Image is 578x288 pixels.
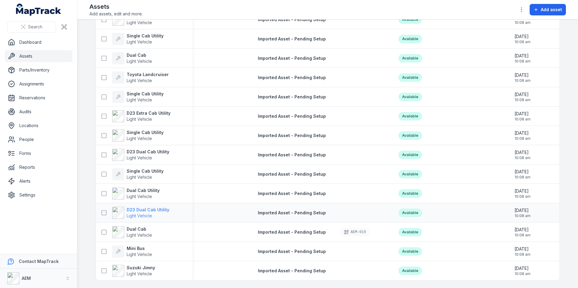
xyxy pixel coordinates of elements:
[5,78,72,90] a: Assignments
[258,171,326,177] a: Imported Asset - Pending Setup
[28,24,42,30] span: Search
[89,2,143,11] h2: Assets
[112,130,164,142] a: Single Cab UtilityLight Vehicle
[258,17,326,23] a: Imported Asset - Pending Setup
[398,93,422,101] div: Available
[515,169,531,175] span: [DATE]
[541,7,562,13] span: Add asset
[127,130,164,136] strong: Single Cab Utility
[258,152,326,158] a: Imported Asset - Pending Setup
[258,268,326,273] span: Imported Asset - Pending Setup
[258,248,326,254] a: Imported Asset - Pending Setup
[127,265,155,271] strong: Suzuki Jimny
[112,14,161,26] a: Light Vehicle
[258,210,326,216] a: Imported Asset - Pending Setup
[258,229,326,235] a: Imported Asset - Pending Setup
[398,112,422,120] div: Available
[127,232,152,238] span: Light Vehicle
[127,245,152,251] strong: Mini Bus
[515,130,531,136] span: [DATE]
[127,110,170,116] strong: D23 Extra Cab Utility
[258,17,326,22] span: Imported Asset - Pending Setup
[258,94,326,100] a: Imported Asset - Pending Setup
[112,245,152,258] a: Mini BusLight Vehicle
[112,72,169,84] a: Toyota LandcruiserLight Vehicle
[258,36,326,41] span: Imported Asset - Pending Setup
[515,227,531,238] time: 20/08/2025, 10:08:45 am
[515,130,531,141] time: 20/08/2025, 10:08:45 am
[127,226,152,232] strong: Dual Cab
[258,75,326,81] a: Imported Asset - Pending Setup
[89,11,143,17] span: Add assets, edit and more.
[515,207,531,213] span: [DATE]
[515,233,531,238] span: 10:08 am
[112,207,169,219] a: D23 Dual Cab UtilityLight Vehicle
[258,114,326,119] span: Imported Asset - Pending Setup
[127,252,152,257] span: Light Vehicle
[5,92,72,104] a: Reservations
[16,4,61,16] a: MapTrack
[515,175,531,180] span: 10:08 am
[515,53,531,59] span: [DATE]
[127,33,164,39] strong: Single Cab Utility
[127,117,152,122] span: Light Vehicle
[5,36,72,48] a: Dashboard
[258,229,326,235] span: Imported Asset - Pending Setup
[127,213,152,218] span: Light Vehicle
[19,259,59,264] strong: Contact MapTrack
[515,155,531,160] span: 10:08 am
[515,149,531,160] time: 20/08/2025, 10:08:45 am
[515,271,531,276] span: 10:08 am
[515,98,531,102] span: 10:08 am
[515,59,531,64] span: 10:08 am
[5,175,72,187] a: Alerts
[515,246,531,252] span: [DATE]
[127,59,152,64] span: Light Vehicle
[515,117,531,122] span: 10:08 am
[258,152,326,157] span: Imported Asset - Pending Setup
[398,54,422,62] div: Available
[258,190,326,197] a: Imported Asset - Pending Setup
[112,168,164,180] a: Single Cab UtilityLight Vehicle
[127,168,164,174] strong: Single Cab Utility
[127,52,152,58] strong: Dual Cab
[258,75,326,80] span: Imported Asset - Pending Setup
[5,189,72,201] a: Settings
[515,149,531,155] span: [DATE]
[515,188,531,194] span: [DATE]
[127,39,152,44] span: Light Vehicle
[515,207,531,218] time: 20/08/2025, 10:08:45 am
[515,188,531,199] time: 20/08/2025, 10:08:45 am
[515,265,531,271] span: [DATE]
[258,113,326,119] a: Imported Asset - Pending Setup
[112,52,152,64] a: Dual CabLight Vehicle
[515,34,531,44] time: 20/08/2025, 10:08:45 am
[127,78,152,83] span: Light Vehicle
[258,94,326,99] span: Imported Asset - Pending Setup
[258,268,326,274] a: Imported Asset - Pending Setup
[515,111,531,117] span: [DATE]
[398,131,422,140] div: Available
[515,265,531,276] time: 20/08/2025, 10:08:45 am
[515,136,531,141] span: 10:08 am
[515,91,531,102] time: 20/08/2025, 10:08:45 am
[258,56,326,61] span: Imported Asset - Pending Setup
[5,161,72,173] a: Reports
[398,73,422,82] div: Available
[127,72,169,78] strong: Toyota Landcruiser
[127,174,152,180] span: Light Vehicle
[7,21,56,33] button: Search
[127,271,152,276] span: Light Vehicle
[515,227,531,233] span: [DATE]
[515,213,531,218] span: 10:08 am
[5,50,72,62] a: Assets
[398,189,422,198] div: Available
[398,151,422,159] div: Available
[515,169,531,180] time: 20/08/2025, 10:08:45 am
[127,149,169,155] strong: D23 Dual Cab Utility
[127,155,152,160] span: Light Vehicle
[5,106,72,118] a: Audits
[258,191,326,196] span: Imported Asset - Pending Setup
[398,15,422,24] div: Available
[112,110,170,122] a: D23 Extra Cab UtilityLight Vehicle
